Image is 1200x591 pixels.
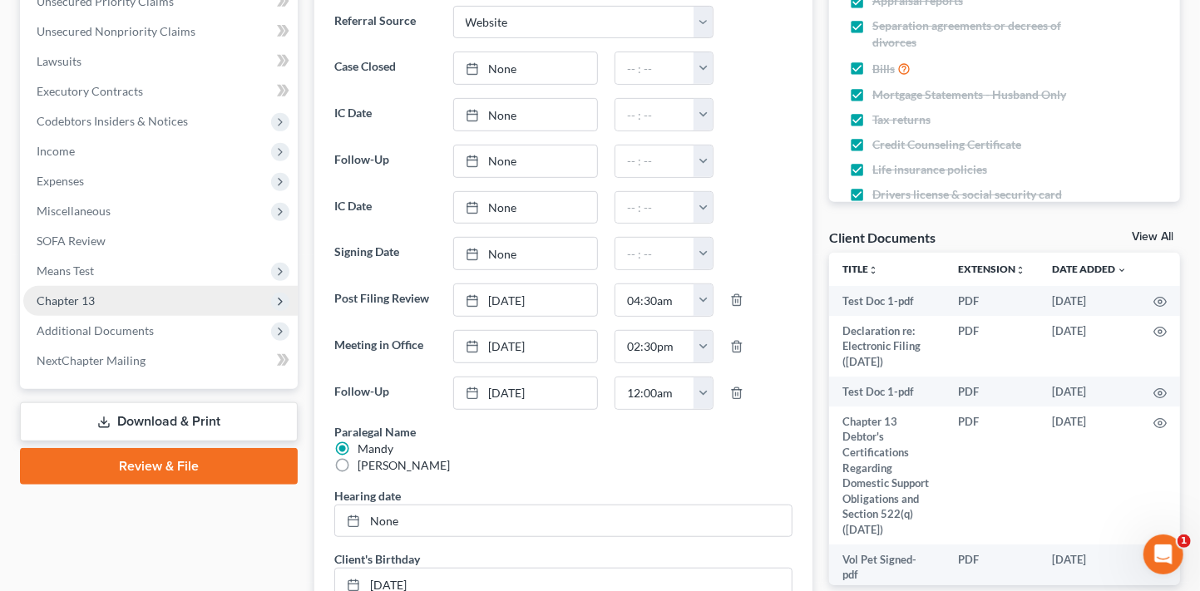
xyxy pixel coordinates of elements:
[829,229,936,246] div: Client Documents
[335,505,792,537] a: None
[454,99,597,131] a: None
[326,52,445,85] label: Case Closed
[615,145,695,177] input: -- : --
[454,192,597,224] a: None
[326,191,445,224] label: IC Date
[37,353,146,367] span: NextChapter Mailing
[326,6,445,39] label: Referral Source
[37,84,143,98] span: Executory Contracts
[23,17,298,47] a: Unsecured Nonpriority Claims
[829,286,945,316] td: Test Doc 1-pdf
[868,265,878,275] i: unfold_more
[615,99,695,131] input: -- : --
[37,293,95,308] span: Chapter 13
[945,377,1039,406] td: PDF
[615,192,695,224] input: -- : --
[1132,231,1173,243] a: View All
[454,145,597,177] a: None
[454,284,597,316] a: [DATE]
[23,47,298,76] a: Lawsuits
[37,174,84,188] span: Expenses
[1039,406,1140,544] td: [DATE]
[945,544,1039,590] td: PDF
[326,283,445,317] label: Post Filing Review
[454,377,597,409] a: [DATE]
[37,263,94,278] span: Means Test
[872,86,1066,103] span: Mortgage Statements - Husband Only
[615,331,695,362] input: -- : --
[1039,377,1140,406] td: [DATE]
[23,76,298,106] a: Executory Contracts
[1039,544,1140,590] td: [DATE]
[872,186,1062,203] span: Drivers license & social security card
[358,441,393,457] div: Mandy
[615,284,695,316] input: -- : --
[945,406,1039,544] td: PDF
[1052,263,1127,275] a: Date Added expand_more
[615,52,695,84] input: -- : --
[842,263,878,275] a: Titleunfold_more
[454,52,597,84] a: None
[1039,286,1140,316] td: [DATE]
[334,423,416,441] div: Paralegal Name
[334,487,401,505] div: Hearing date
[37,114,188,128] span: Codebtors Insiders & Notices
[829,316,945,377] td: Declaration re: Electronic Filing ([DATE])
[1117,265,1127,275] i: expand_more
[872,161,987,178] span: Life insurance policies
[326,377,445,410] label: Follow-Up
[37,24,195,38] span: Unsecured Nonpriority Claims
[37,144,75,158] span: Income
[23,346,298,376] a: NextChapter Mailing
[23,226,298,256] a: SOFA Review
[1178,534,1191,548] span: 1
[454,331,597,362] a: [DATE]
[334,550,420,568] div: Client's Birthday
[829,406,945,544] td: Chapter 13 Debtor's Certifications Regarding Domestic Support Obligations and Section 522(q) ([DA...
[37,234,106,248] span: SOFA Review
[454,238,597,269] a: None
[37,54,81,68] span: Lawsuits
[872,61,895,77] span: Bills
[1015,265,1025,275] i: unfold_more
[615,377,695,409] input: -- : --
[945,286,1039,316] td: PDF
[829,544,945,590] td: Vol Pet Signed-pdf
[326,330,445,363] label: Meeting in Office
[1039,316,1140,377] td: [DATE]
[829,377,945,406] td: Test Doc 1-pdf
[37,204,111,218] span: Miscellaneous
[37,323,154,337] span: Additional Documents
[326,98,445,131] label: IC Date
[615,238,695,269] input: -- : --
[20,448,298,485] a: Review & File
[1143,534,1183,574] iframe: Intercom live chat
[20,402,298,441] a: Download & Print
[358,457,450,474] div: [PERSON_NAME]
[945,316,1039,377] td: PDF
[326,237,445,270] label: Signing Date
[872,136,1021,153] span: Credit Counseling Certificate
[872,111,931,128] span: Tax returns
[958,263,1025,275] a: Extensionunfold_more
[326,145,445,178] label: Follow-Up
[872,17,1079,51] span: Separation agreements or decrees of divorces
